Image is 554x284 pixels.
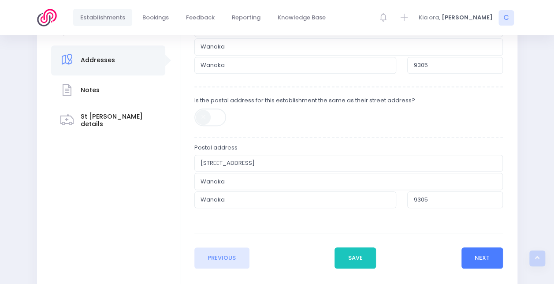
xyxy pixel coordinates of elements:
[335,247,376,269] button: Save
[419,13,440,22] span: Kia ora,
[194,173,503,190] input: Suburb / Box Lobby
[73,9,133,26] a: Establishments
[81,56,115,64] h3: Addresses
[142,13,169,22] span: Bookings
[461,247,503,269] button: Next
[194,247,249,269] button: Previous
[407,57,503,74] input: Postcode
[498,10,514,26] span: C
[186,13,215,22] span: Feedback
[194,57,396,74] input: City / Town
[232,13,260,22] span: Reporting
[271,9,333,26] a: Knowledge Base
[135,9,176,26] a: Bookings
[37,9,62,26] img: Logo
[194,191,396,208] input: City / Town
[278,13,326,22] span: Knowledge Base
[81,113,157,128] h3: St [PERSON_NAME] details
[179,9,222,26] a: Feedback
[225,9,268,26] a: Reporting
[194,38,503,55] input: Suburb
[194,155,503,172] input: Postal address
[442,13,493,22] span: [PERSON_NAME]
[80,13,125,22] span: Establishments
[194,96,415,105] label: Is the postal address for this establishment the same as their street address?
[81,86,100,94] h3: Notes
[407,191,503,208] input: Postcode
[194,143,238,152] label: Postal address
